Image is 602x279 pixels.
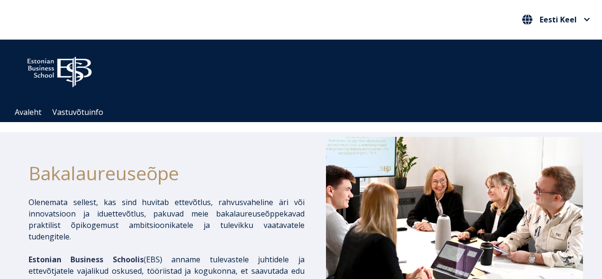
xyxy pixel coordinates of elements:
[29,159,305,187] h1: Bakalaureuseõpe
[540,16,577,23] span: Eesti Keel
[520,12,592,28] nav: Vali oma keel
[29,254,144,265] span: Estonian Business Schoolis
[15,107,41,117] a: Avaleht
[19,49,100,90] img: ebs_logo2016_white
[520,12,592,27] button: Eesti Keel
[29,254,146,265] span: (
[52,107,103,117] a: Vastuvõtuinfo
[29,196,305,242] p: Olenemata sellest, kas sind huvitab ettevõtlus, rahvusvaheline äri või innovatsioon ja iduettevõt...
[10,103,602,122] div: Navigation Menu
